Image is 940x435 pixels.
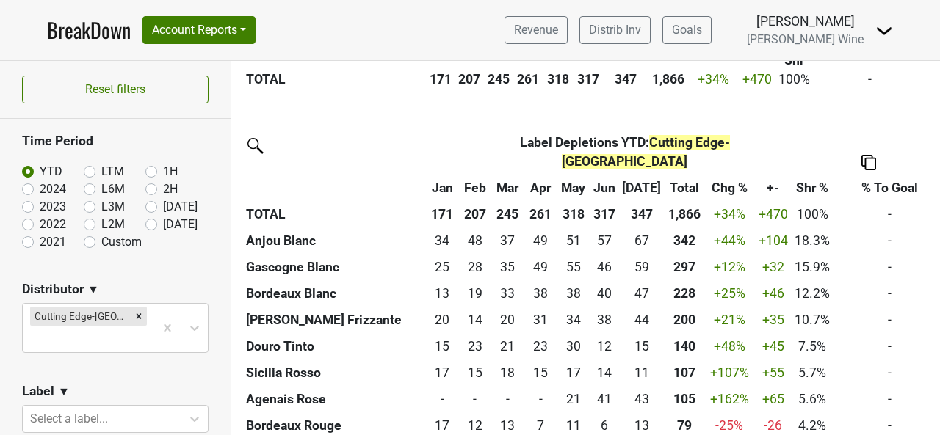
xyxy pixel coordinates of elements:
[426,66,455,92] th: 171
[861,155,876,170] img: Copy to clipboard
[163,163,178,180] label: 1H
[622,363,661,382] div: 11
[528,416,554,435] div: 7
[459,386,492,412] td: 0
[426,359,459,386] td: 17
[495,337,521,356] div: 21
[426,333,459,359] td: 15.25
[142,16,256,44] button: Account Reports
[557,254,590,280] td: 54.501
[542,66,574,92] th: 318
[622,416,661,435] div: 13
[40,216,66,233] label: 2022
[426,307,459,333] td: 20.166
[430,310,455,329] div: 20
[560,416,586,435] div: 11
[30,307,131,326] div: Cutting Edge-[GEOGRAPHIC_DATA]
[557,307,590,333] td: 33.667
[101,233,142,251] label: Custom
[619,227,665,254] td: 66.667
[524,333,557,359] td: 23.333
[242,280,426,307] th: Bordeaux Blanc
[759,231,788,250] div: +104
[22,282,84,297] h3: Distributor
[495,257,521,277] div: 35
[622,390,661,409] div: 43
[557,227,590,254] td: 50.912
[619,307,665,333] td: 43.665
[459,359,492,386] td: 15.167
[668,337,701,356] div: 140
[622,231,661,250] div: 67
[430,363,455,382] div: 17
[557,386,590,412] td: 20.75
[430,416,455,435] div: 17
[455,66,485,92] th: 207
[665,333,704,359] th: 139.577
[590,359,619,386] td: 13.75
[131,307,147,326] div: Remove Cutting Edge-OH
[459,254,492,280] td: 28.25
[593,310,615,329] div: 38
[557,280,590,307] td: 37.582
[87,281,99,299] span: ▼
[791,254,834,280] td: 15.9%
[557,359,590,386] td: 16.917
[40,180,66,198] label: 2024
[242,307,426,333] th: [PERSON_NAME] Frizzante
[459,129,792,175] th: Label Depletions YTD :
[759,363,788,382] div: +55
[524,202,557,228] th: 261
[426,175,459,202] th: Jan: activate to sort column ascending
[665,280,704,307] th: 227.915
[742,72,772,87] span: +470
[747,12,864,31] div: [PERSON_NAME]
[759,416,788,435] div: -26
[590,307,619,333] td: 37.583
[47,15,131,45] a: BreakDown
[775,66,814,92] td: 100%
[242,359,426,386] th: Sicilia Rosso
[791,280,834,307] td: 12.2%
[513,66,543,92] th: 261
[491,227,524,254] td: 36.751
[462,416,488,435] div: 12
[704,359,755,386] td: +107 %
[590,254,619,280] td: 46.417
[560,257,586,277] div: 55
[242,386,426,412] th: Agenais Rose
[430,284,455,303] div: 13
[524,386,557,412] td: 0
[430,390,455,409] div: -
[593,416,615,435] div: 6
[560,390,586,409] div: 21
[163,180,178,198] label: 2H
[668,363,701,382] div: 107
[242,175,426,202] th: &nbsp;: activate to sort column ascending
[528,390,554,409] div: -
[557,333,590,359] td: 29.748
[426,227,459,254] td: 33.834
[590,175,619,202] th: Jun: activate to sort column ascending
[58,383,70,401] span: ▼
[40,163,62,180] label: YTD
[495,310,521,329] div: 20
[491,359,524,386] td: 17.917
[242,333,426,359] th: Douro Tinto
[590,202,619,228] th: 317
[242,66,426,92] th: TOTAL
[22,384,54,399] h3: Label
[759,390,788,409] div: +65
[759,310,788,329] div: +35
[101,216,125,233] label: L2M
[704,227,755,254] td: +44 %
[619,386,665,412] td: 43.25
[704,175,755,202] th: Chg %: activate to sort column ascending
[593,284,615,303] div: 40
[590,333,619,359] td: 12.166
[791,227,834,254] td: 18.3%
[665,386,704,412] th: 104.750
[528,337,554,356] div: 23
[491,333,524,359] td: 21.167
[619,254,665,280] td: 59.417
